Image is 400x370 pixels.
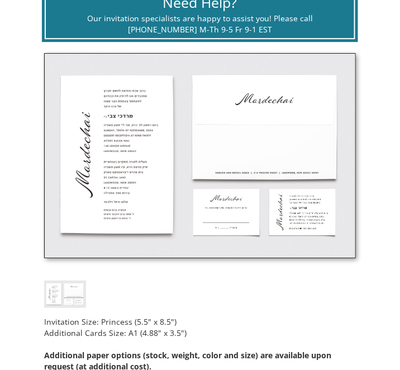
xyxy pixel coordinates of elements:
[44,53,356,258] img: bminv-thumb-10.jpg
[60,13,341,35] div: Our invitation specialists are happy to assist you! Please call [PHONE_NUMBER] M-Th 9-5 Fr 9-1 EST
[44,281,86,308] img: bminv-thumb-10.jpg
